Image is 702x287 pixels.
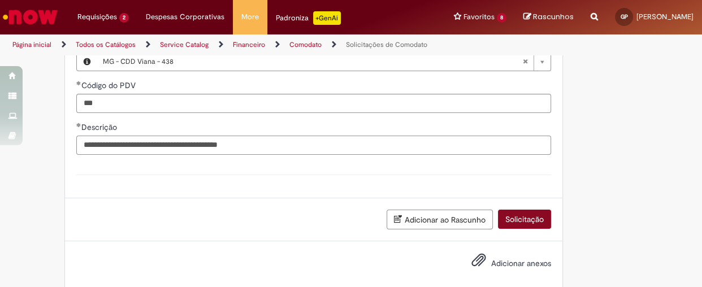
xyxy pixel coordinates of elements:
[76,40,136,49] a: Todos os Catálogos
[81,122,119,132] span: Descrição
[533,11,574,22] span: Rascunhos
[289,40,322,49] a: Comodato
[346,40,427,49] a: Solicitações de Comodato
[313,11,341,25] p: +GenAi
[76,123,81,127] span: Obrigatório Preenchido
[497,13,506,23] span: 8
[469,250,489,276] button: Adicionar anexos
[8,34,460,55] ul: Trilhas de página
[233,40,265,49] a: Financeiro
[276,11,341,25] div: Padroniza
[119,13,129,23] span: 2
[241,11,259,23] span: More
[76,94,551,113] input: Código do PDV
[146,11,224,23] span: Despesas Corporativas
[621,13,628,20] span: GP
[76,81,81,85] span: Obrigatório Preenchido
[77,53,97,71] button: CDD, Visualizar este registro MG - CDD Viana - 438
[1,6,59,28] img: ServiceNow
[463,11,495,23] span: Favoritos
[103,53,522,71] span: MG - CDD Viana - 438
[636,12,694,21] span: [PERSON_NAME]
[12,40,51,49] a: Página inicial
[76,136,551,155] input: Descrição
[81,80,138,90] span: Código do PDV
[498,210,551,229] button: Solicitação
[77,11,117,23] span: Requisições
[160,40,209,49] a: Service Catalog
[387,210,493,229] button: Adicionar ao Rascunho
[523,12,574,23] a: Rascunhos
[97,53,551,71] a: MG - CDD Viana - 438Limpar campo CDD
[491,258,551,268] span: Adicionar anexos
[517,53,534,71] abbr: Limpar campo CDD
